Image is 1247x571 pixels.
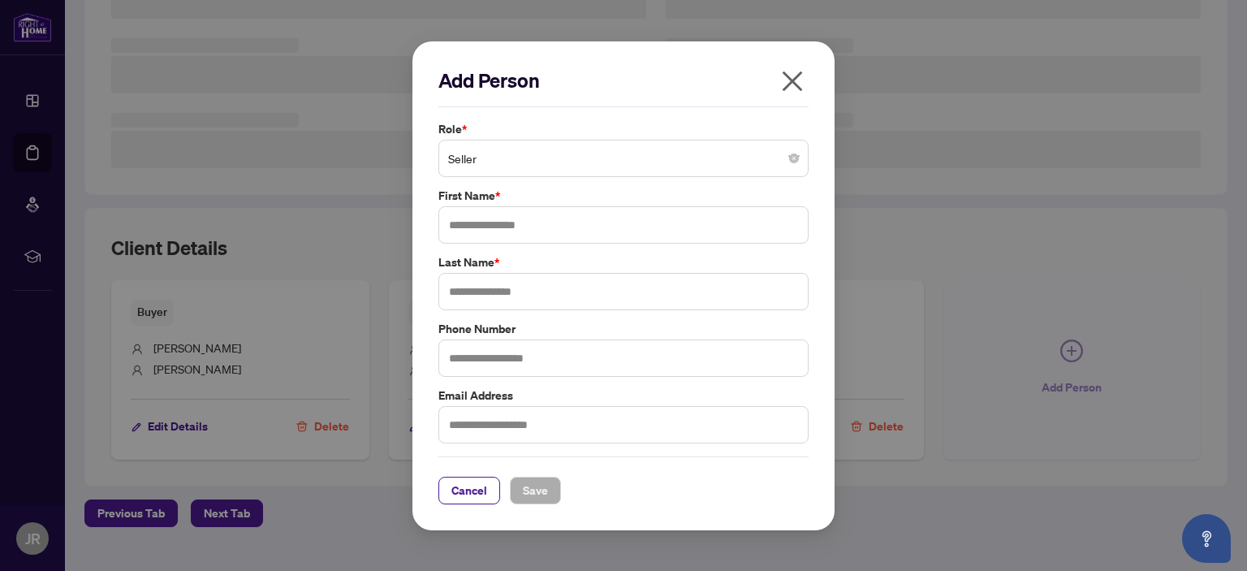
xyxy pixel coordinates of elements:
[789,154,799,163] span: close-circle
[451,477,487,503] span: Cancel
[438,386,809,404] label: Email Address
[438,120,809,138] label: Role
[448,143,799,174] span: Seller
[438,319,809,337] label: Phone Number
[1182,514,1231,563] button: Open asap
[779,68,805,94] span: close
[438,253,809,271] label: Last Name
[438,67,809,93] h2: Add Person
[438,476,500,504] button: Cancel
[510,476,561,504] button: Save
[438,187,809,205] label: First Name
